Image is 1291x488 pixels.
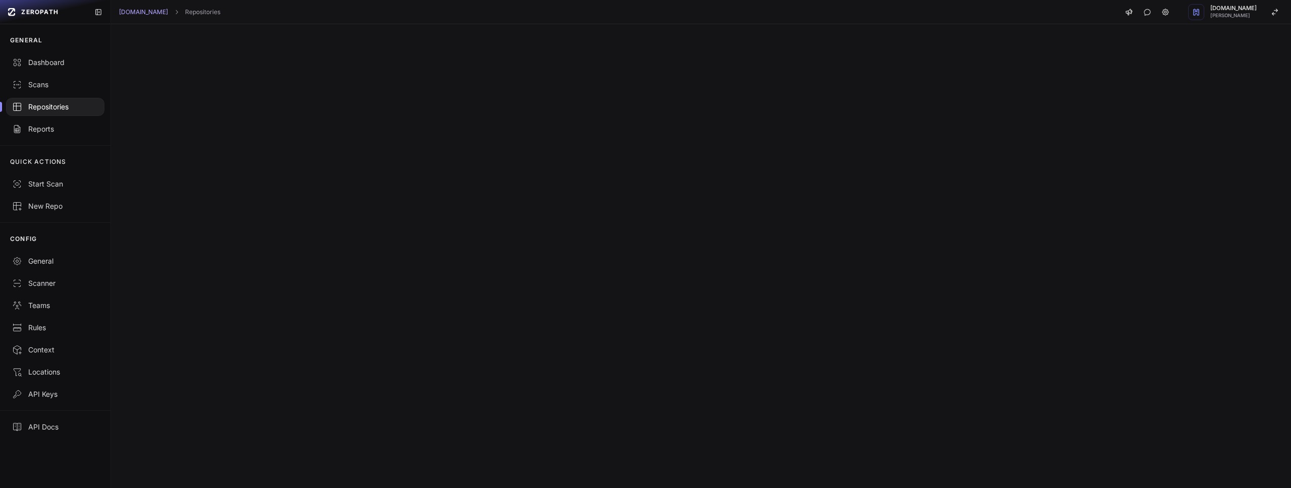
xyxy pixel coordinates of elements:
div: API Keys [12,389,98,399]
div: Locations [12,367,98,377]
span: [DOMAIN_NAME] [1210,6,1257,11]
div: General [12,256,98,266]
div: Context [12,345,98,355]
div: Dashboard [12,57,98,68]
a: ZEROPATH [4,4,86,20]
div: Rules [12,323,98,333]
span: ZEROPATH [21,8,58,16]
span: [PERSON_NAME] [1210,13,1257,18]
div: Reports [12,124,98,134]
p: CONFIG [10,235,37,243]
div: Teams [12,300,98,311]
svg: chevron right, [173,9,180,16]
div: Scanner [12,278,98,288]
div: Repositories [12,102,98,112]
div: Scans [12,80,98,90]
p: QUICK ACTIONS [10,158,67,166]
a: Repositories [185,8,220,16]
a: [DOMAIN_NAME] [119,8,168,16]
div: New Repo [12,201,98,211]
p: GENERAL [10,36,42,44]
div: Start Scan [12,179,98,189]
div: API Docs [12,422,98,432]
nav: breadcrumb [119,8,220,16]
